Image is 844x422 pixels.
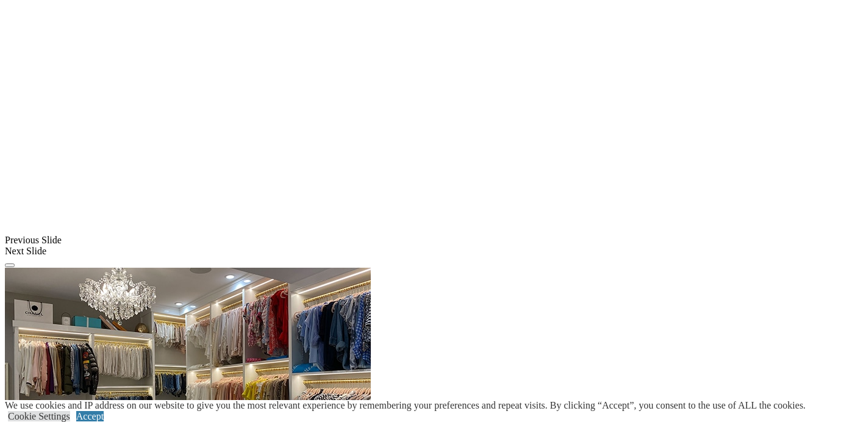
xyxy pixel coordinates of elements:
[76,411,104,421] a: Accept
[8,411,70,421] a: Cookie Settings
[5,400,806,411] div: We use cookies and IP address on our website to give you the most relevant experience by remember...
[5,235,839,246] div: Previous Slide
[5,246,839,257] div: Next Slide
[5,263,15,267] button: Click here to pause slide show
